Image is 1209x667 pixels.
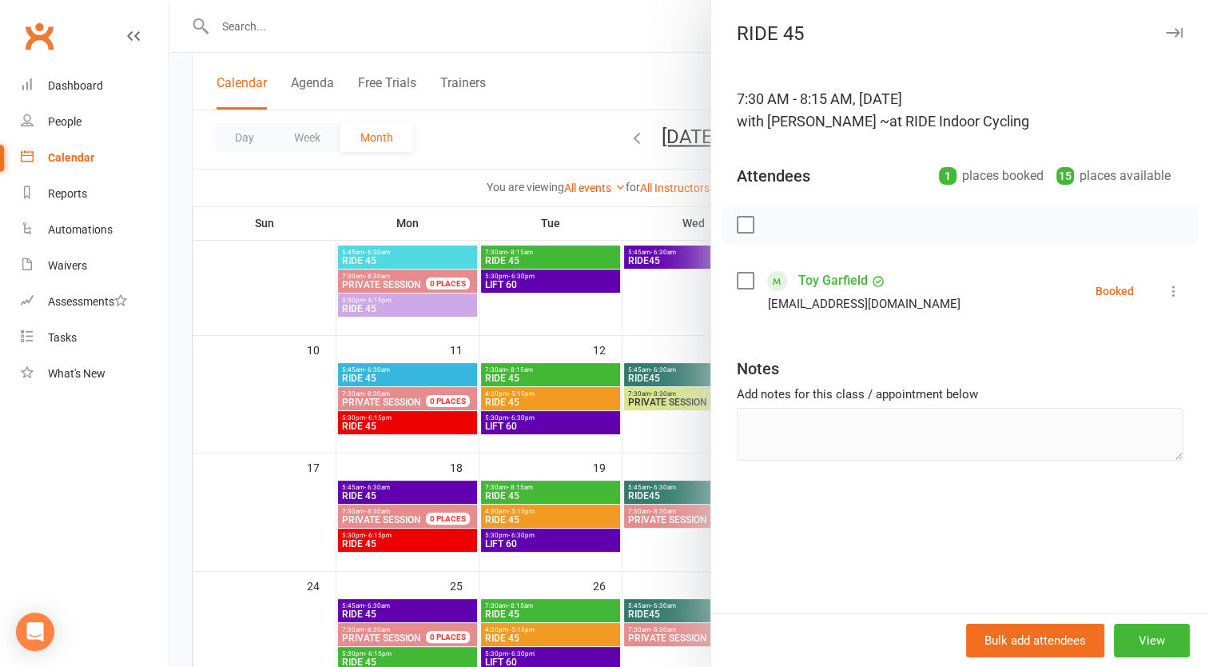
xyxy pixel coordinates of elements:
div: Dashboard [48,79,103,92]
div: Open Intercom Messenger [16,613,54,651]
button: Bulk add attendees [966,624,1104,657]
span: with [PERSON_NAME] ~ [737,113,889,130]
a: Assessments [21,284,169,320]
a: Dashboard [21,68,169,104]
div: What's New [48,367,105,380]
a: Calendar [21,140,169,176]
a: Tasks [21,320,169,356]
div: Waivers [48,259,87,272]
div: Add notes for this class / appointment below [737,385,1183,404]
a: What's New [21,356,169,392]
a: Waivers [21,248,169,284]
div: places booked [939,165,1044,187]
span: at RIDE Indoor Cycling [889,113,1029,130]
button: View [1114,624,1190,657]
div: places available [1056,165,1171,187]
a: Clubworx [19,16,59,56]
div: 7:30 AM - 8:15 AM, [DATE] [737,88,1183,133]
div: Booked [1096,286,1134,297]
div: Tasks [48,331,77,344]
div: [EMAIL_ADDRESS][DOMAIN_NAME] [768,294,960,314]
div: Assessments [48,295,127,308]
div: People [48,115,82,128]
div: 15 [1056,167,1074,185]
a: Automations [21,212,169,248]
div: Attendees [737,165,810,187]
div: 1 [939,167,956,185]
div: Automations [48,223,113,236]
a: Reports [21,176,169,212]
div: Calendar [48,151,94,164]
a: Toy Garfield [798,268,868,294]
div: Notes [737,357,779,380]
a: People [21,104,169,140]
div: RIDE 45 [711,22,1209,45]
div: Reports [48,187,87,200]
